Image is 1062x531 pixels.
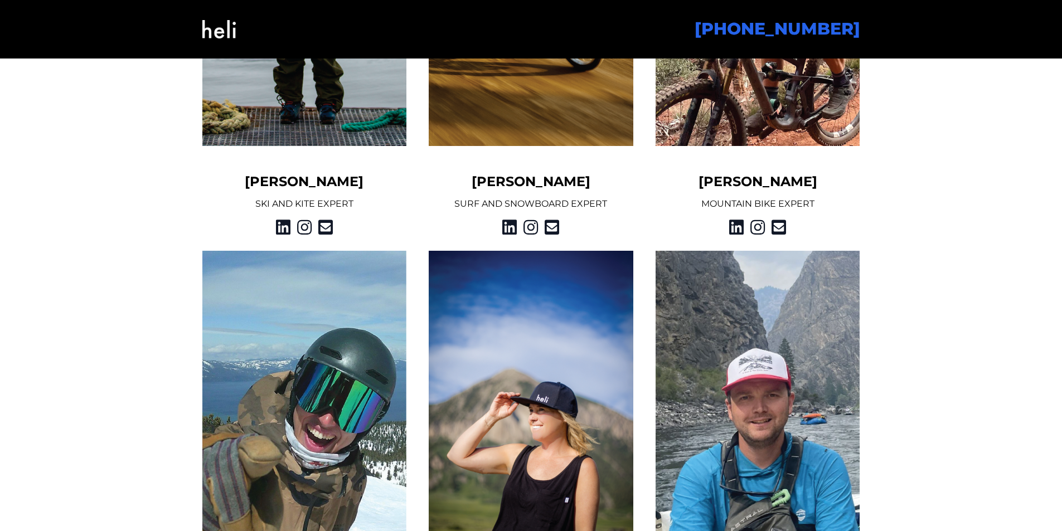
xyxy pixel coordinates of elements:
img: Heli OS Logo [202,7,236,52]
p: SKI AND KITE EXPERT [202,197,407,211]
p: SURF AND SNOWBOARD EXPERT [429,197,633,211]
a: [PHONE_NUMBER] [695,18,860,39]
h5: [PERSON_NAME] [202,173,407,191]
p: MOUNTAIN BIKE EXPERT [656,197,860,211]
h5: [PERSON_NAME] [429,173,633,191]
h5: [PERSON_NAME] [656,173,860,191]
